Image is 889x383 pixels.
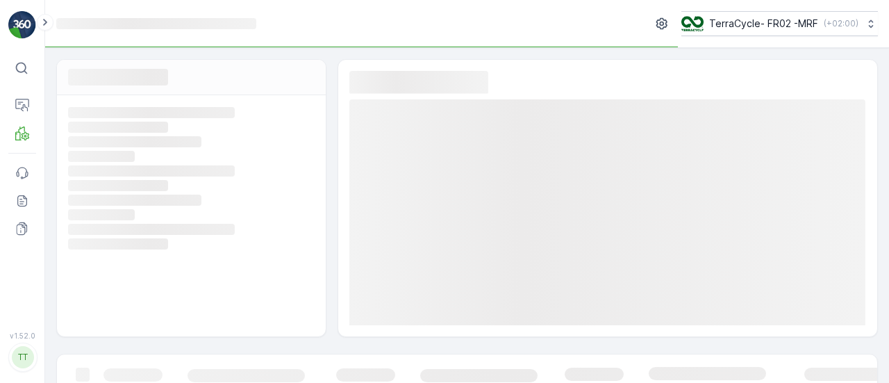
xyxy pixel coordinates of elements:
[681,11,878,36] button: TerraCycle- FR02 -MRF(+02:00)
[12,346,34,368] div: TT
[8,11,36,39] img: logo
[824,18,858,29] p: ( +02:00 )
[709,17,818,31] p: TerraCycle- FR02 -MRF
[681,16,704,31] img: terracycle.png
[8,343,36,372] button: TT
[8,332,36,340] span: v 1.52.0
